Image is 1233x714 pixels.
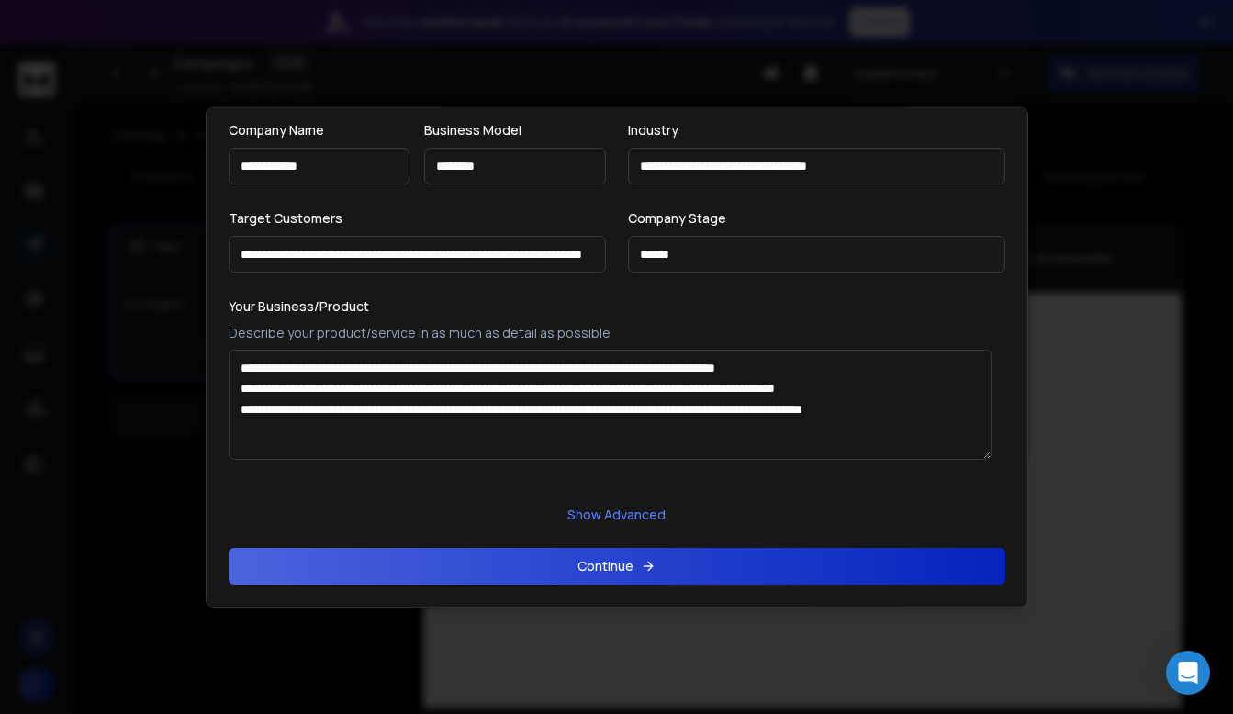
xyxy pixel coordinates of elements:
label: Company Stage [628,209,726,227]
label: Industry [628,121,678,139]
label: Target Customers [229,209,342,227]
button: Continue [229,548,1005,585]
label: Your Business/Product [229,297,369,315]
div: Open Intercom Messenger [1166,651,1210,695]
button: Show Advanced [553,496,680,533]
label: Company Name [229,121,324,139]
p: Describe your product/service in as much as detail as possible [229,324,1005,342]
label: Business Model [424,121,521,139]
